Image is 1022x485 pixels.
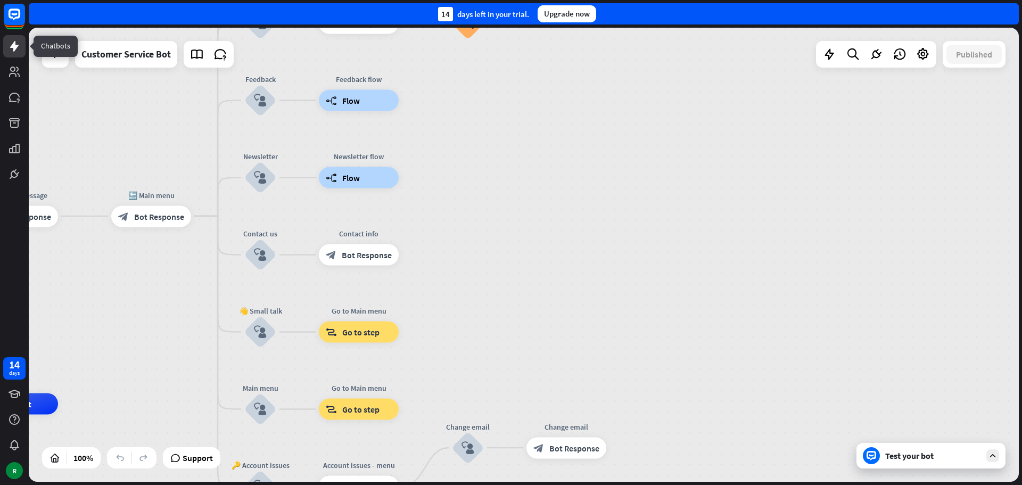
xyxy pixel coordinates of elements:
[3,357,26,380] a: 14 days
[228,74,292,85] div: Feedback
[438,7,453,21] div: 14
[538,5,596,22] div: Upgrade now
[326,95,337,106] i: builder_tree
[326,172,337,183] i: builder_tree
[228,151,292,162] div: Newsletter
[9,369,20,377] div: days
[326,250,336,260] i: block_bot_response
[311,383,407,393] div: Go to Main menu
[549,442,599,453] span: Bot Response
[254,326,267,339] i: block_user_input
[228,228,292,239] div: Contact us
[326,327,337,338] i: block_goto
[461,441,474,454] i: block_user_input
[311,228,407,239] div: Contact info
[70,449,96,466] div: 100%
[103,190,199,200] div: 🔙 Main menu
[183,449,213,466] span: Support
[254,249,267,261] i: block_user_input
[228,383,292,393] div: Main menu
[254,94,267,107] i: block_user_input
[518,421,614,432] div: Change email
[342,95,360,106] span: Flow
[438,7,529,21] div: days left in your trial.
[342,327,380,338] span: Go to step
[326,404,337,415] i: block_goto
[118,211,129,221] i: block_bot_response
[311,460,407,471] div: Account issues - menu
[254,403,267,416] i: block_user_input
[533,442,544,453] i: block_bot_response
[436,421,500,432] div: Change email
[311,306,407,316] div: Go to Main menu
[134,211,184,221] span: Bot Response
[228,460,292,471] div: 🔑 Account issues
[254,171,267,184] i: block_user_input
[946,45,1002,64] button: Published
[342,250,392,260] span: Bot Response
[342,404,380,415] span: Go to step
[311,151,407,162] div: Newsletter flow
[228,306,292,316] div: 👋 Small talk
[342,172,360,183] span: Flow
[81,41,171,68] div: Customer Service Bot
[311,74,407,85] div: Feedback flow
[6,462,23,479] div: R
[9,360,20,369] div: 14
[9,4,40,36] button: Open LiveChat chat widget
[885,450,981,461] div: Test your bot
